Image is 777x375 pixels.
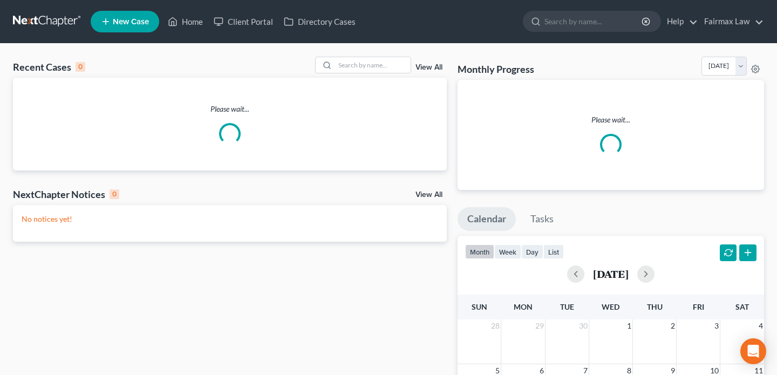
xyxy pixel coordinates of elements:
a: View All [415,64,442,71]
a: Tasks [521,207,563,231]
button: day [521,244,543,259]
span: Fri [693,302,704,311]
a: Client Portal [208,12,278,31]
span: 29 [534,319,545,332]
a: Fairmax Law [699,12,764,31]
span: 28 [490,319,501,332]
p: No notices yet! [22,214,438,224]
h3: Monthly Progress [458,63,534,76]
a: Help [662,12,698,31]
span: 1 [626,319,632,332]
button: week [494,244,521,259]
span: Tue [560,302,574,311]
a: Home [162,12,208,31]
a: Calendar [458,207,516,231]
div: Open Intercom Messenger [740,338,766,364]
div: 0 [76,62,85,72]
span: Sun [472,302,487,311]
h2: [DATE] [593,268,629,279]
span: Wed [602,302,619,311]
span: 2 [670,319,676,332]
p: Please wait... [13,104,447,114]
input: Search by name... [335,57,411,73]
span: New Case [113,18,149,26]
a: Directory Cases [278,12,361,31]
button: list [543,244,564,259]
span: Sat [735,302,749,311]
div: Recent Cases [13,60,85,73]
span: 30 [578,319,589,332]
div: 0 [110,189,119,199]
span: 3 [713,319,720,332]
input: Search by name... [544,11,643,31]
button: month [465,244,494,259]
p: Please wait... [466,114,755,125]
div: NextChapter Notices [13,188,119,201]
span: Mon [514,302,533,311]
span: 4 [758,319,764,332]
a: View All [415,191,442,199]
span: Thu [647,302,663,311]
